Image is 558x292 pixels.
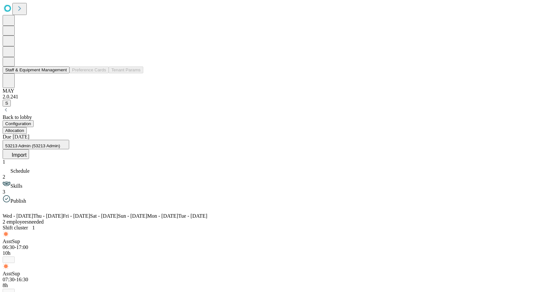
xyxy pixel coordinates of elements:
[3,189,555,195] div: 3
[10,168,30,174] span: Schedule
[33,213,63,219] span: Thu - [DATE]
[3,225,28,230] span: Shift cluster
[5,143,60,148] span: 53213 Admin (53213 Admin)
[3,159,555,165] div: 1
[3,213,33,219] span: Wed - [DATE]
[3,100,11,107] button: S
[147,213,178,219] span: Mon - [DATE]
[10,183,22,189] span: Skills
[3,127,27,134] button: Allocation
[63,213,90,219] span: Fri - [DATE]
[3,244,28,250] span: 06:30-17:00
[3,134,29,139] span: Due [DATE]
[29,219,43,225] span: needed
[3,66,70,73] button: Staff & Equipment Management
[10,198,26,204] span: Publish
[90,213,118,219] span: Sat - [DATE]
[109,66,143,73] button: Tenant Params
[3,219,5,225] span: 2
[3,120,34,127] button: Configuration
[3,140,69,149] button: 53213 Admin (53213 Admin)
[3,94,555,100] div: 2.0.241
[12,152,26,158] span: Import
[28,225,35,230] span: 1
[3,277,28,282] span: 07:30-16:30
[3,250,555,256] div: 10h
[5,101,8,106] span: S
[118,213,147,219] span: Sun - [DATE]
[3,114,555,120] div: Back to lobby
[70,66,109,73] button: Preference Cards
[178,213,207,219] span: Tue - [DATE]
[3,149,29,159] button: Import
[3,219,29,225] span: employees
[3,239,20,244] span: Highlight shifts of the same template
[3,174,555,180] div: 2
[3,271,20,276] span: Highlight shifts of the same template
[3,88,555,94] div: MAY
[3,283,555,288] div: 8h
